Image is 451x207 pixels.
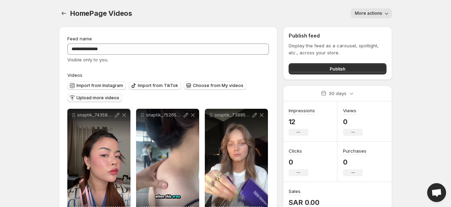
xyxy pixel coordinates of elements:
[67,36,92,41] span: Feed name
[184,81,246,90] button: Choose from My videos
[289,158,308,166] p: 0
[289,32,386,39] h2: Publish feed
[193,83,243,88] span: Choose from My videos
[289,147,302,154] h3: Clicks
[289,118,315,126] p: 12
[76,95,119,101] span: Upload more videos
[355,11,382,16] span: More actions
[129,81,181,90] button: Import from TikTok
[343,118,363,126] p: 0
[67,94,122,102] button: Upload more videos
[70,9,132,18] span: HomePage Videos
[138,83,178,88] span: Import from TikTok
[76,83,123,88] span: Import from Instagram
[329,90,346,97] p: 30 days
[343,107,356,114] h3: Views
[343,147,366,154] h3: Purchases
[289,63,386,74] button: Publish
[289,42,386,56] p: Display the feed as a carousel, spotlight, etc., across your store.
[67,57,108,62] span: Visible only to you.
[67,72,82,78] span: Videos
[351,8,392,18] button: More actions
[77,112,114,118] p: snaptik_7435876221436562709
[427,183,446,202] a: Open chat
[215,112,251,118] p: snaptik_7388537954316209440_v2
[67,81,126,90] button: Import from Instagram
[146,112,182,118] p: snaptik_7526543419771063608
[289,188,301,195] h3: Sales
[330,65,345,72] span: Publish
[343,158,366,166] p: 0
[289,107,315,114] h3: Impressions
[59,8,69,18] button: Settings
[289,198,319,207] p: SAR 0.00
